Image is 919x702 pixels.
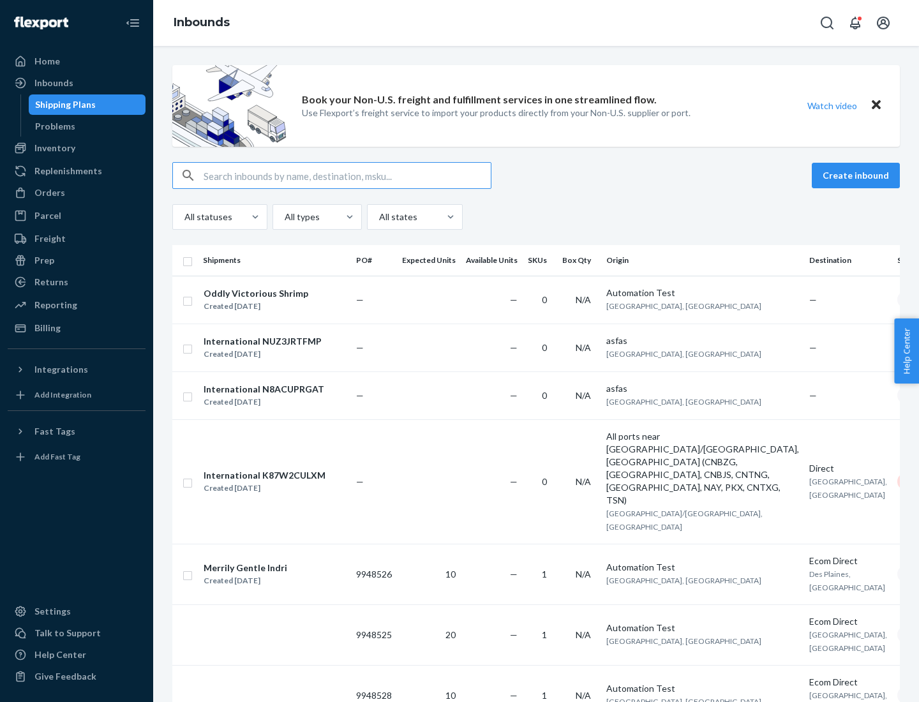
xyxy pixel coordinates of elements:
[8,183,146,203] a: Orders
[204,469,325,482] div: International K87W2CULXM
[8,645,146,665] a: Help Center
[809,630,887,653] span: [GEOGRAPHIC_DATA], [GEOGRAPHIC_DATA]
[34,451,80,462] div: Add Fast Tag
[302,93,657,107] p: Book your Non-U.S. freight and fulfillment services in one streamlined flow.
[510,476,518,487] span: —
[542,690,547,701] span: 1
[351,245,397,276] th: PO#
[356,390,364,401] span: —
[34,55,60,68] div: Home
[510,342,518,353] span: —
[34,232,66,245] div: Freight
[576,476,591,487] span: N/A
[204,300,308,313] div: Created [DATE]
[8,447,146,467] a: Add Fast Tag
[842,10,868,36] button: Open notifications
[809,569,885,592] span: Des Plaines, [GEOGRAPHIC_DATA]
[445,629,456,640] span: 20
[29,94,146,115] a: Shipping Plans
[606,682,799,695] div: Automation Test
[34,322,61,334] div: Billing
[8,385,146,405] a: Add Integration
[576,390,591,401] span: N/A
[894,318,919,384] button: Help Center
[34,389,91,400] div: Add Integration
[204,482,325,495] div: Created [DATE]
[809,555,887,567] div: Ecom Direct
[445,569,456,579] span: 10
[809,390,817,401] span: —
[34,670,96,683] div: Give Feedback
[606,397,761,407] span: [GEOGRAPHIC_DATA], [GEOGRAPHIC_DATA]
[204,396,324,408] div: Created [DATE]
[510,390,518,401] span: —
[34,276,68,288] div: Returns
[606,509,763,532] span: [GEOGRAPHIC_DATA]/[GEOGRAPHIC_DATA], [GEOGRAPHIC_DATA]
[34,186,65,199] div: Orders
[606,622,799,634] div: Automation Test
[8,318,146,338] a: Billing
[34,648,86,661] div: Help Center
[356,476,364,487] span: —
[204,348,322,361] div: Created [DATE]
[606,561,799,574] div: Automation Test
[35,98,96,111] div: Shipping Plans
[557,245,601,276] th: Box Qty
[34,209,61,222] div: Parcel
[606,382,799,395] div: asfas
[606,636,761,646] span: [GEOGRAPHIC_DATA], [GEOGRAPHIC_DATA]
[868,96,885,115] button: Close
[204,562,287,574] div: Merrily Gentle Indri
[814,10,840,36] button: Open Search Box
[523,245,557,276] th: SKUs
[809,676,887,689] div: Ecom Direct
[542,390,547,401] span: 0
[870,10,896,36] button: Open account menu
[183,211,184,223] input: All statuses
[163,4,240,41] ol: breadcrumbs
[8,623,146,643] a: Talk to Support
[34,254,54,267] div: Prep
[120,10,146,36] button: Close Navigation
[356,342,364,353] span: —
[542,569,547,579] span: 1
[812,163,900,188] button: Create inbound
[799,96,865,115] button: Watch video
[351,604,397,665] td: 9948525
[204,335,322,348] div: International NUZ3JRTFMP
[510,629,518,640] span: —
[542,294,547,305] span: 0
[34,77,73,89] div: Inbounds
[198,245,351,276] th: Shipments
[8,601,146,622] a: Settings
[804,245,892,276] th: Destination
[174,15,230,29] a: Inbounds
[510,690,518,701] span: —
[8,295,146,315] a: Reporting
[204,574,287,587] div: Created [DATE]
[8,359,146,380] button: Integrations
[606,349,761,359] span: [GEOGRAPHIC_DATA], [GEOGRAPHIC_DATA]
[8,666,146,687] button: Give Feedback
[809,615,887,628] div: Ecom Direct
[35,120,75,133] div: Problems
[8,161,146,181] a: Replenishments
[601,245,804,276] th: Origin
[8,272,146,292] a: Returns
[542,476,547,487] span: 0
[8,205,146,226] a: Parcel
[14,17,68,29] img: Flexport logo
[204,287,308,300] div: Oddly Victorious Shrimp
[34,299,77,311] div: Reporting
[351,544,397,604] td: 9948526
[542,629,547,640] span: 1
[445,690,456,701] span: 10
[302,107,691,119] p: Use Flexport’s freight service to import your products directly from your Non-U.S. supplier or port.
[8,138,146,158] a: Inventory
[204,163,491,188] input: Search inbounds by name, destination, msku...
[510,569,518,579] span: —
[606,287,799,299] div: Automation Test
[576,629,591,640] span: N/A
[461,245,523,276] th: Available Units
